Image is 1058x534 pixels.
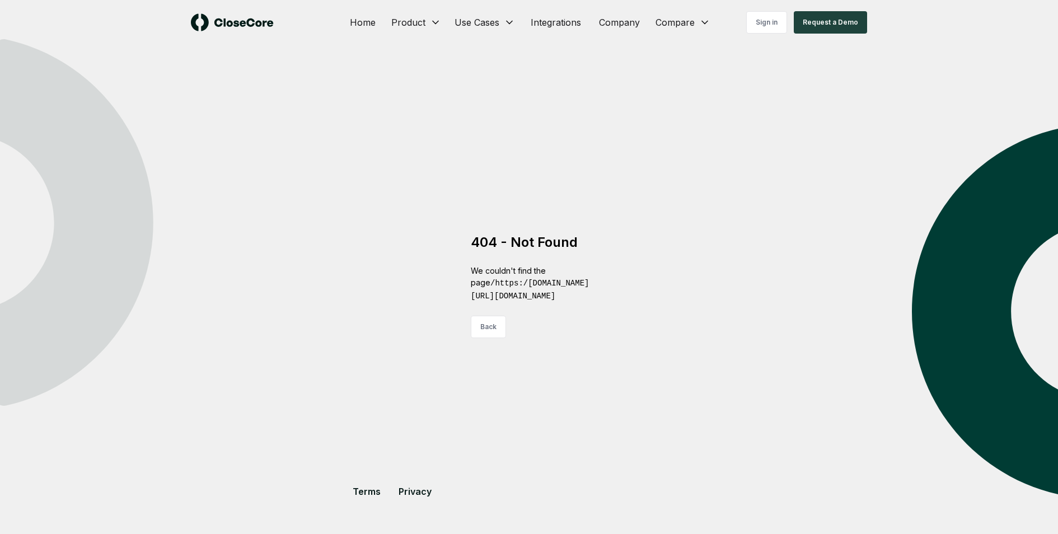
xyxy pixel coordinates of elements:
span: Compare [656,16,695,29]
span: Use Cases [455,16,499,29]
a: Company [590,11,649,34]
a: Home [341,11,385,34]
h2: 404 - Not Found [471,233,587,251]
a: Privacy [399,486,432,497]
span: /https:/[DOMAIN_NAME][URL][DOMAIN_NAME] [471,279,589,301]
div: We couldn't find the page [471,265,587,302]
button: Product [385,11,448,34]
button: Back [471,316,506,338]
a: Sign in [746,11,787,34]
a: Terms [353,486,381,497]
button: Use Cases [448,11,522,34]
button: Compare [649,11,717,34]
img: logo [191,13,274,31]
a: Integrations [522,11,590,34]
button: Request a Demo [794,11,867,34]
span: Product [391,16,425,29]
